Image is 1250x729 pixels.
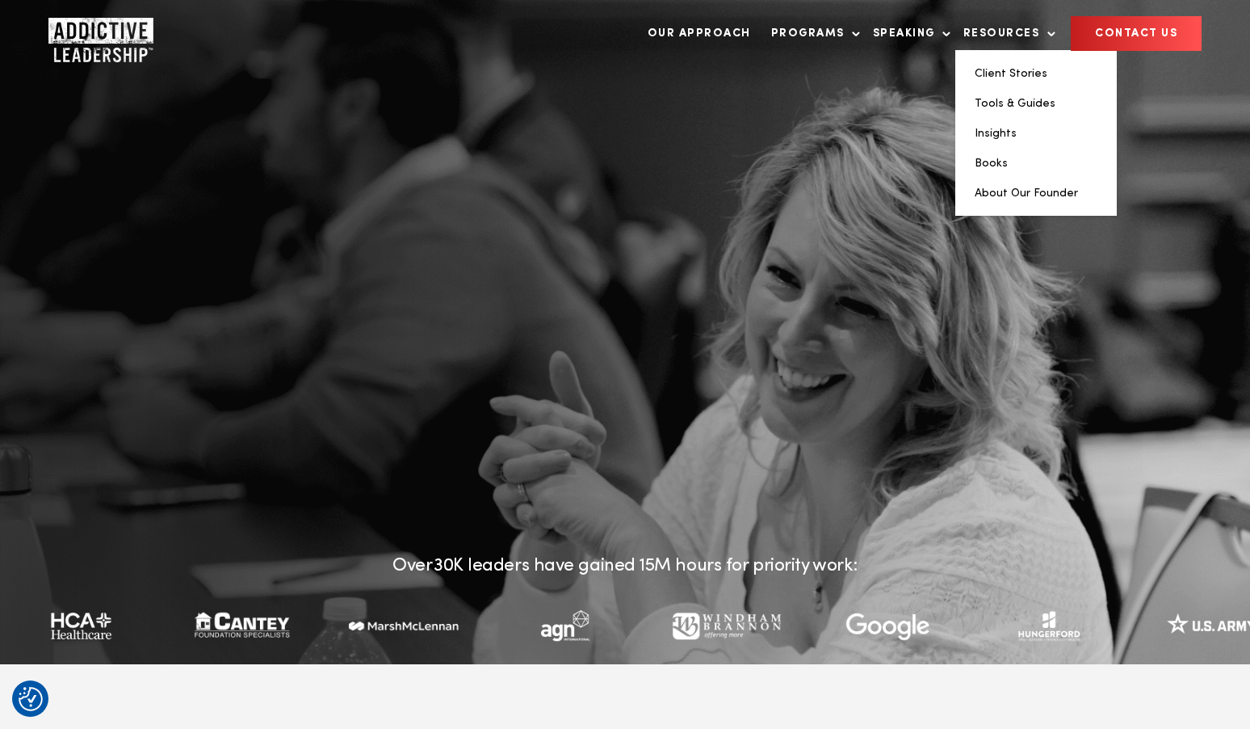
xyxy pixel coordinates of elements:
[975,188,1078,199] a: About Our Founder
[763,17,861,50] a: Programs
[640,17,759,50] a: Our Approach
[975,68,1047,79] a: Client Stories
[975,128,1017,139] a: Insights
[19,687,43,711] button: Consent Preferences
[19,687,43,711] img: Revisit consent button
[865,17,951,50] a: Speaking
[975,158,1008,169] a: Books
[955,17,1056,50] a: Resources
[975,98,1055,109] a: Tools & Guides
[48,18,145,50] a: Home
[1071,16,1202,51] a: CONTACT US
